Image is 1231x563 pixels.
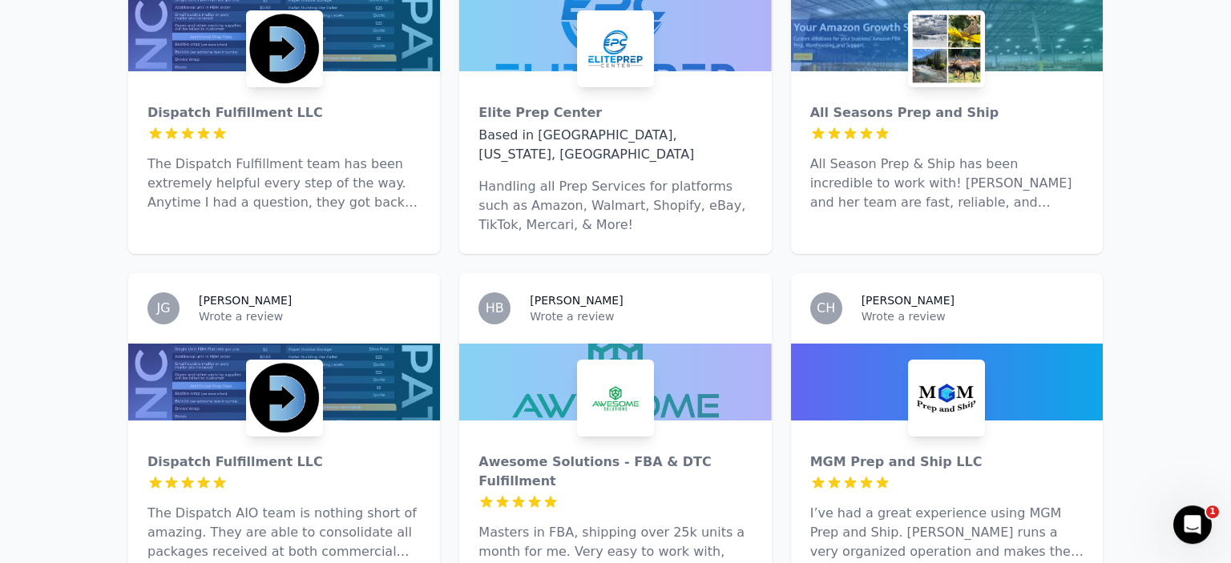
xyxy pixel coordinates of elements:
[147,504,421,561] p: The Dispatch AIO team is nothing short of amazing. They are able to consolidate all packages rece...
[478,452,752,491] div: Awesome Solutions - FBA & DTC Fulfillment
[530,292,623,308] h3: [PERSON_NAME]
[1206,505,1219,518] span: 1
[478,103,752,123] div: Elite Prep Center
[199,308,421,324] p: Wrote a review
[478,126,752,164] div: Based in [GEOGRAPHIC_DATA], [US_STATE], [GEOGRAPHIC_DATA]
[911,363,982,433] img: MGM Prep and Ship LLC
[817,302,835,315] span: CH
[530,308,752,324] p: Wrote a review
[478,177,752,235] p: Handling all Prep Services for platforms such as Amazon, Walmart, Shopify, eBay, TikTok, Mercari,...
[580,363,651,433] img: Awesome Solutions - FBA & DTC Fulfillment
[580,14,651,84] img: Elite Prep Center
[862,292,955,308] h3: [PERSON_NAME]
[147,452,421,472] div: Dispatch Fulfillment LLC
[147,155,421,212] p: The Dispatch Fulfillment team has been extremely helpful every step of the way. Anytime I had a q...
[810,103,1084,123] div: All Seasons Prep and Ship
[249,14,320,84] img: Dispatch Fulfillment LLC
[486,302,504,315] span: HB
[862,308,1084,324] p: Wrote a review
[156,302,170,315] span: JG
[810,504,1084,561] p: I’ve had a great experience using MGM Prep and Ship. [PERSON_NAME] runs a very organized operatio...
[1173,505,1212,544] iframe: Intercom live chat
[199,292,292,308] h3: [PERSON_NAME]
[810,452,1084,472] div: MGM Prep and Ship LLC
[911,14,982,84] img: All Seasons Prep and Ship
[147,103,421,123] div: Dispatch Fulfillment LLC
[810,155,1084,212] p: All Season Prep & Ship has been incredible to work with! [PERSON_NAME] and her team are fast, rel...
[249,363,320,433] img: Dispatch Fulfillment LLC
